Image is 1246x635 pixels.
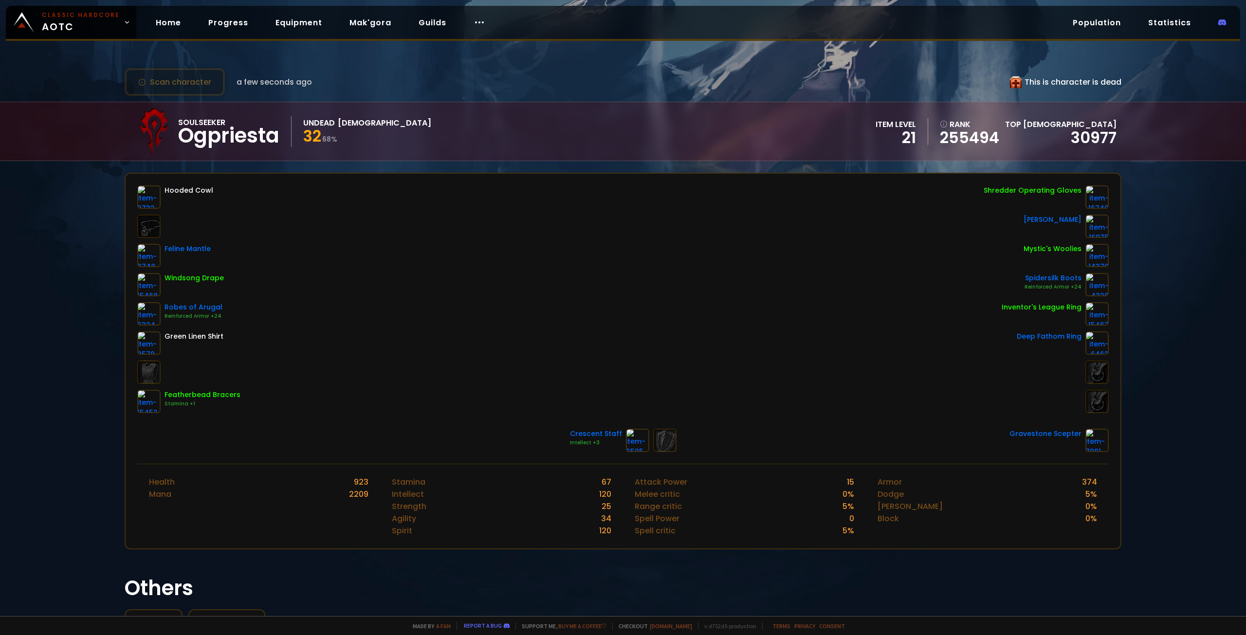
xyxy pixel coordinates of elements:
div: [PERSON_NAME] [1024,215,1081,225]
h1: Others [125,573,1121,603]
a: Terms [772,622,790,630]
div: Intellect [392,488,424,500]
div: Strength [392,500,426,512]
img: item-16740 [1085,185,1109,209]
div: Spidersilk Boots [1025,273,1081,283]
a: [DOMAIN_NAME] [650,622,692,630]
div: 0 [849,512,854,525]
div: Melee critic [635,488,680,500]
div: Intellect +3 [570,439,622,447]
div: Reinforced Armor +24 [1025,283,1081,291]
div: 923 [354,476,368,488]
div: 0 % [1085,500,1097,512]
div: 0 % [1085,512,1097,525]
div: Mystic's Woolies [1024,244,1081,254]
div: 0 % [843,488,854,500]
div: Green Linen Shirt [165,331,223,342]
img: item-15468 [137,273,161,296]
div: [DEMOGRAPHIC_DATA] [338,117,431,129]
div: This is character is dead [1010,76,1121,88]
img: item-14370 [1085,244,1109,267]
div: Spirit [392,525,412,537]
a: 30977 [1071,127,1117,148]
div: Reinforced Armor +24 [165,312,222,320]
div: 5 % [843,500,854,512]
div: 374 [1082,476,1097,488]
a: Guilds [411,13,454,33]
div: Top [1005,118,1117,130]
a: Classic HardcoreAOTC [6,6,136,39]
div: item level [876,118,916,130]
a: Statistics [1140,13,1199,33]
div: Windsong Drape [165,273,224,283]
span: Made by [407,622,451,630]
div: Dodge [878,488,904,500]
div: Feline Mantle [165,244,211,254]
div: Spell critic [635,525,676,537]
div: 2209 [349,488,368,500]
div: 67 [602,476,611,488]
div: rank [940,118,999,130]
div: Agility [392,512,416,525]
a: Consent [819,622,845,630]
a: Buy me a coffee [558,622,606,630]
div: Soulseeker [178,116,279,128]
img: item-6463 [1085,331,1109,355]
small: Classic Hardcore [42,11,120,19]
img: item-6324 [137,302,161,326]
span: AOTC [42,11,120,34]
div: Gravestone Scepter [1009,429,1081,439]
span: 32 [303,125,321,147]
img: item-3748 [137,244,161,267]
div: Block [878,512,899,525]
div: Hooded Cowl [165,185,213,196]
a: Mak'gora [342,13,399,33]
a: a fan [436,622,451,630]
img: item-4320 [1085,273,1109,296]
div: 5 % [1085,488,1097,500]
div: [PERSON_NAME] [878,500,943,512]
div: 120 [599,525,611,537]
div: Ogpriesta [178,128,279,143]
a: Progress [201,13,256,33]
img: item-15467 [1085,302,1109,326]
div: Robes of Arugal [165,302,222,312]
a: 255494 [940,130,999,145]
div: Attack Power [635,476,687,488]
span: [DEMOGRAPHIC_DATA] [1023,119,1117,130]
div: Deep Fathom Ring [1017,331,1081,342]
div: 21 [876,130,916,145]
div: 15 [847,476,854,488]
div: 34 [601,512,611,525]
div: Stamina [392,476,425,488]
div: Stamina +1 [165,400,240,408]
div: Spell Power [635,512,679,525]
img: item-16975 [1085,215,1109,238]
div: Inventor's League Ring [1002,302,1081,312]
img: item-2579 [137,331,161,355]
a: Population [1065,13,1129,33]
img: item-3732 [137,185,161,209]
img: item-7001 [1085,429,1109,452]
a: Report a bug [464,622,502,629]
div: Featherbead Bracers [165,390,240,400]
img: item-15452 [137,390,161,413]
span: v. d752d5 - production [698,622,756,630]
div: Undead [303,117,335,129]
div: Health [149,476,175,488]
div: 25 [602,500,611,512]
img: item-6505 [626,429,649,452]
a: Equipment [268,13,330,33]
div: Mana [149,488,171,500]
span: a few seconds ago [237,76,312,88]
a: Home [148,13,189,33]
span: Support me, [515,622,606,630]
div: 5 % [843,525,854,537]
div: Crescent Staff [570,429,622,439]
small: 68 % [322,134,337,144]
button: Scan character [125,68,225,96]
a: Privacy [794,622,815,630]
div: 120 [599,488,611,500]
div: Armor [878,476,902,488]
span: Checkout [612,622,692,630]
